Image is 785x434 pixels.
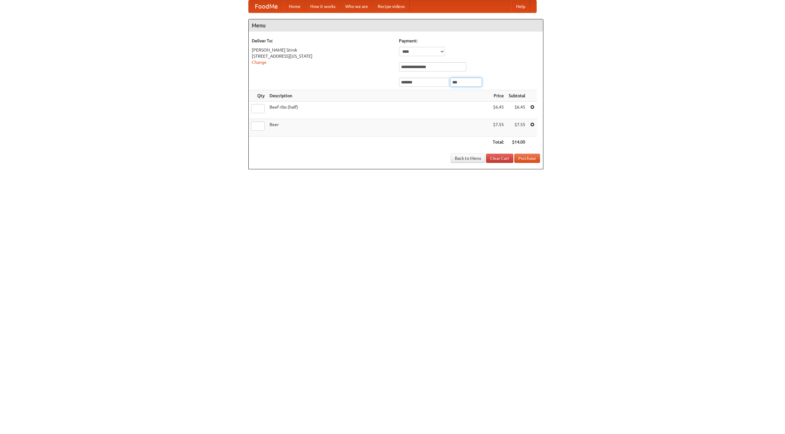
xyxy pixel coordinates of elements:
[249,90,267,102] th: Qty
[284,0,305,13] a: Home
[267,119,490,136] td: Beer
[267,102,490,119] td: Beef ribs (half)
[267,90,490,102] th: Description
[373,0,410,13] a: Recipe videos
[506,90,528,102] th: Subtotal
[340,0,373,13] a: Who we are
[490,136,506,148] th: Total:
[451,154,485,163] a: Back to Menu
[252,60,266,65] a: Change
[511,0,530,13] a: Help
[490,90,506,102] th: Price
[506,119,528,136] td: $7.55
[490,102,506,119] td: $6.45
[252,47,393,53] div: [PERSON_NAME] Stirsk
[490,119,506,136] td: $7.55
[486,154,513,163] a: Clear Cart
[305,0,340,13] a: How it works
[252,53,393,59] div: [STREET_ADDRESS][US_STATE]
[249,0,284,13] a: FoodMe
[506,136,528,148] th: $14.00
[399,38,540,44] h5: Payment:
[506,102,528,119] td: $6.45
[249,19,543,32] h4: Menu
[252,38,393,44] h5: Deliver To:
[514,154,540,163] button: Purchase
